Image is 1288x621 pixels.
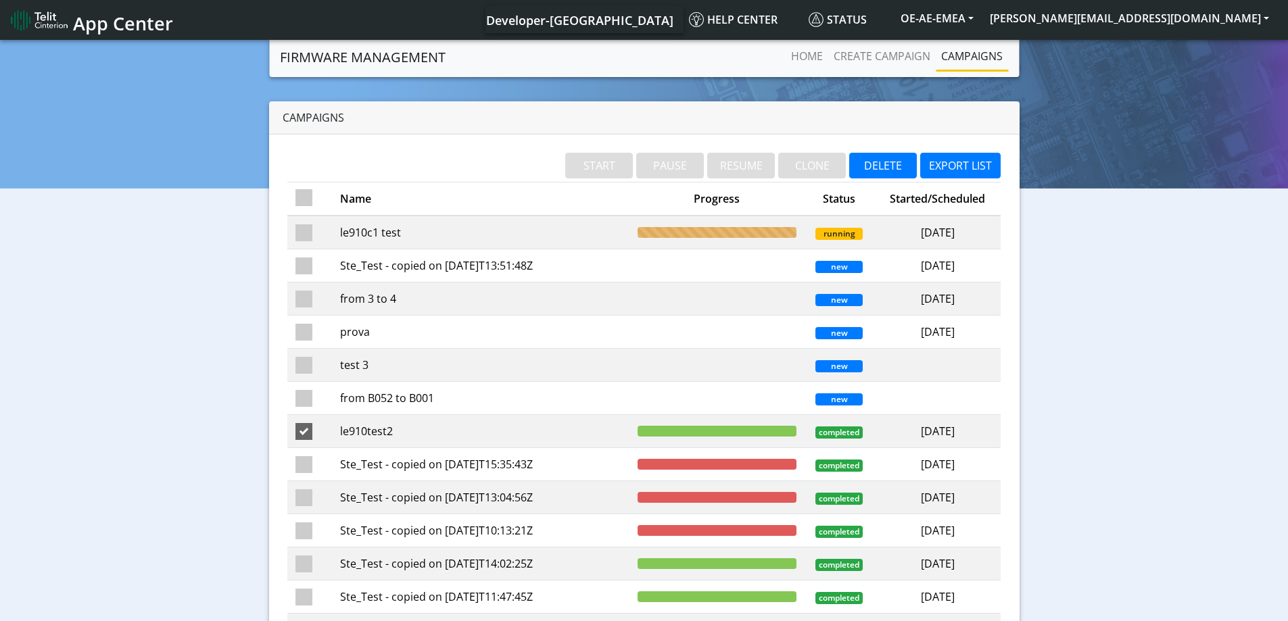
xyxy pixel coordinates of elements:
a: Home [786,43,828,70]
button: DELETE [849,153,917,178]
a: Campaigns [936,43,1008,70]
td: [DATE] [874,216,1001,249]
td: Ste_Test - copied on [DATE]T14:02:25Z [332,547,629,580]
td: Ste_Test - copied on [DATE]T11:47:45Z [332,580,629,614]
span: completed [815,592,863,604]
button: [PERSON_NAME][EMAIL_ADDRESS][DOMAIN_NAME] [982,6,1277,30]
span: completed [815,559,863,571]
a: Help center [684,6,803,33]
th: Status [805,182,874,216]
img: status.svg [809,12,824,27]
span: Status [809,12,867,27]
td: [DATE] [874,481,1001,514]
span: completed [815,426,863,439]
span: new [815,294,863,306]
div: Campaigns [269,101,1020,134]
a: Firmware management [280,44,446,71]
a: App Center [11,5,171,34]
button: OE-AE-EMEA [892,6,982,30]
td: Ste_Test - copied on [DATE]T13:51:48Z [332,249,629,282]
td: prova [332,316,629,349]
td: [DATE] [874,282,1001,316]
th: Name [332,182,629,216]
a: Status [803,6,892,33]
a: Your current platform instance [485,6,673,33]
img: logo-telit-cinterion-gw-new.png [11,9,68,31]
img: knowledge.svg [689,12,704,27]
td: [DATE] [874,514,1001,547]
span: running [815,228,863,240]
span: new [815,327,863,339]
td: le910test2 [332,415,629,448]
td: Ste_Test - copied on [DATE]T13:04:56Z [332,481,629,514]
td: Ste_Test - copied on [DATE]T10:13:21Z [332,514,629,547]
button: EXPORT LIST [920,153,1001,178]
td: from 3 to 4 [332,282,629,316]
td: le910c1 test [332,216,629,249]
span: new [815,261,863,273]
th: Started/Scheduled [874,182,1001,216]
td: Ste_Test - copied on [DATE]T15:35:43Z [332,448,629,481]
td: [DATE] [874,547,1001,580]
td: test 3 [332,349,629,382]
span: App Center [73,11,173,36]
span: completed [815,526,863,538]
td: [DATE] [874,316,1001,349]
td: [DATE] [874,249,1001,282]
span: new [815,393,863,405]
td: [DATE] [874,415,1001,448]
span: completed [815,493,863,505]
th: Progress [629,182,805,216]
span: Help center [689,12,778,27]
a: Create campaign [828,43,936,70]
td: from B052 to B001 [332,382,629,415]
span: completed [815,459,863,472]
td: [DATE] [874,448,1001,481]
span: new [815,360,863,372]
span: Developer-[GEOGRAPHIC_DATA] [486,12,673,28]
td: [DATE] [874,580,1001,614]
